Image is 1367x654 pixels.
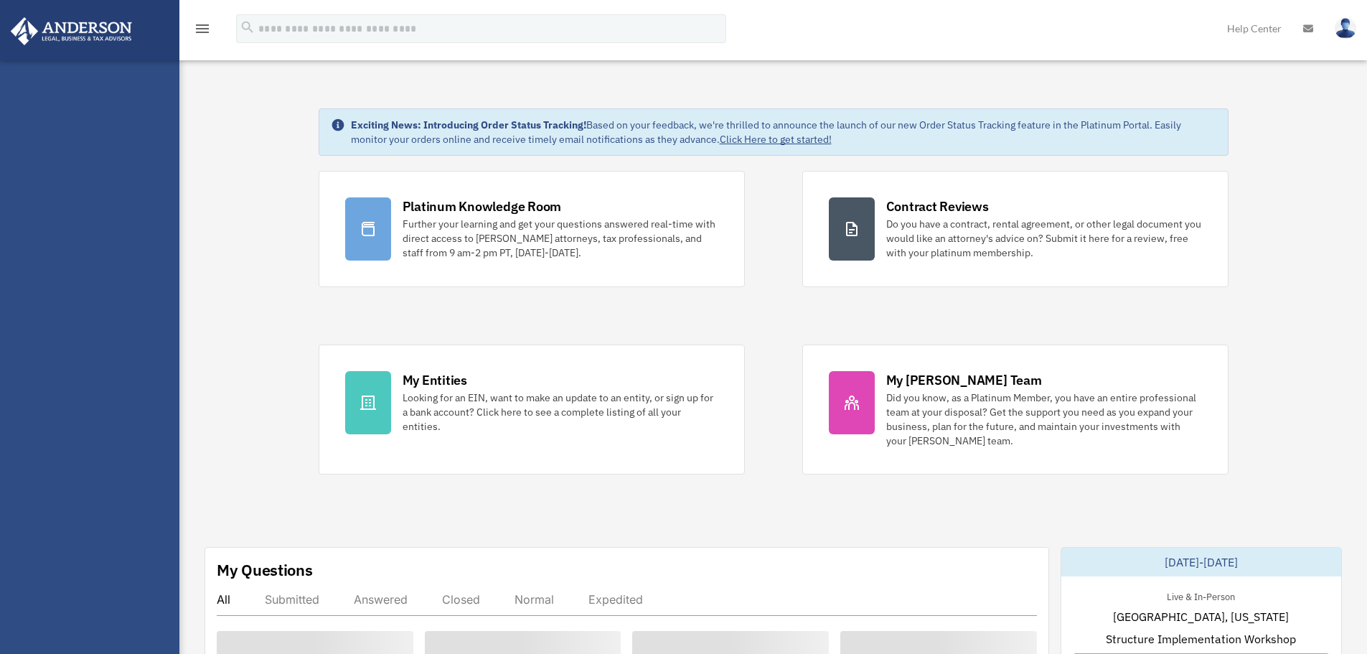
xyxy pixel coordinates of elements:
div: Expedited [588,592,643,607]
div: Live & In-Person [1155,588,1246,603]
span: [GEOGRAPHIC_DATA], [US_STATE] [1113,608,1289,625]
div: Contract Reviews [886,197,989,215]
i: menu [194,20,211,37]
span: Structure Implementation Workshop [1106,630,1296,648]
div: My Questions [217,559,313,581]
div: Based on your feedback, we're thrilled to announce the launch of our new Order Status Tracking fe... [351,118,1216,146]
div: Further your learning and get your questions answered real-time with direct access to [PERSON_NAM... [403,217,718,260]
i: search [240,19,255,35]
img: Anderson Advisors Platinum Portal [6,17,136,45]
div: Answered [354,592,408,607]
div: Looking for an EIN, want to make an update to an entity, or sign up for a bank account? Click her... [403,391,718,434]
div: Did you know, as a Platinum Member, you have an entire professional team at your disposal? Get th... [886,391,1202,448]
div: Submitted [265,592,319,607]
div: Do you have a contract, rental agreement, or other legal document you would like an attorney's ad... [886,217,1202,260]
a: Platinum Knowledge Room Further your learning and get your questions answered real-time with dire... [319,171,745,287]
a: My Entities Looking for an EIN, want to make an update to an entity, or sign up for a bank accoun... [319,345,745,475]
div: Normal [515,592,554,607]
img: User Pic [1335,18,1356,39]
div: My Entities [403,371,467,389]
div: All [217,592,230,607]
div: Closed [442,592,480,607]
div: Platinum Knowledge Room [403,197,562,215]
a: My [PERSON_NAME] Team Did you know, as a Platinum Member, you have an entire professional team at... [802,345,1229,475]
div: My [PERSON_NAME] Team [886,371,1042,389]
a: Click Here to get started! [720,133,832,146]
a: Contract Reviews Do you have a contract, rental agreement, or other legal document you would like... [802,171,1229,287]
div: [DATE]-[DATE] [1061,548,1341,576]
strong: Exciting News: Introducing Order Status Tracking! [351,118,586,131]
a: menu [194,25,211,37]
